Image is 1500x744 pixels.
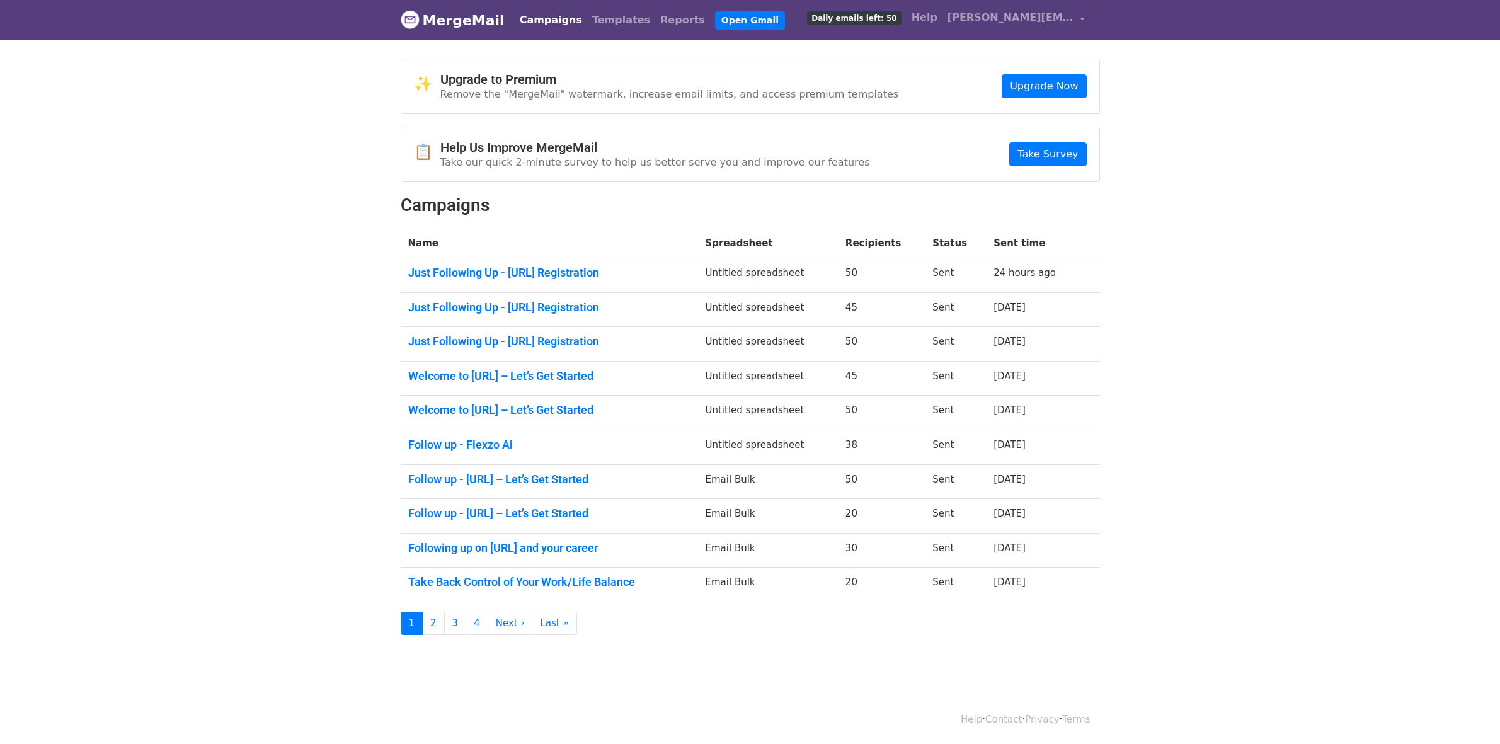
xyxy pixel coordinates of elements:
td: 45 [838,292,925,327]
span: [PERSON_NAME][EMAIL_ADDRESS][PERSON_NAME] [948,10,1073,25]
a: Follow up - [URL] – Let’s Get Started [408,506,690,520]
a: Contact [985,714,1022,725]
a: Reports [655,8,710,33]
span: 📋 [414,143,440,161]
td: Sent [925,258,986,293]
td: Sent [925,568,986,602]
span: Daily emails left: 50 [807,11,901,25]
a: Templates [587,8,655,33]
td: Sent [925,430,986,465]
td: Untitled spreadsheet [698,327,838,362]
td: Untitled spreadsheet [698,292,838,327]
td: 50 [838,327,925,362]
td: Email Bulk [698,499,838,534]
a: Campaigns [515,8,587,33]
a: 2 [422,612,445,635]
a: [DATE] [993,508,1026,519]
td: Sent [925,533,986,568]
td: 50 [838,464,925,499]
a: 4 [466,612,488,635]
a: Take Back Control of Your Work/Life Balance [408,575,690,589]
th: Recipients [838,229,925,258]
a: [DATE] [993,542,1026,554]
a: Welcome to [URL] – Let’s Get Started [408,403,690,417]
h2: Campaigns [401,195,1100,216]
td: Email Bulk [698,568,838,602]
a: Daily emails left: 50 [802,5,906,30]
a: Follow up - [URL] – Let’s Get Started [408,472,690,486]
th: Sent time [986,229,1081,258]
td: 45 [838,361,925,396]
h4: Upgrade to Premium [440,72,899,87]
th: Status [925,229,986,258]
a: [PERSON_NAME][EMAIL_ADDRESS][PERSON_NAME] [942,5,1090,35]
a: Privacy [1025,714,1059,725]
a: Following up on [URL] and your career [408,541,690,555]
td: Sent [925,499,986,534]
a: Terms [1062,714,1090,725]
a: Welcome to [URL] – Let’s Get Started [408,369,690,383]
a: [DATE] [993,336,1026,347]
a: [DATE] [993,576,1026,588]
td: 38 [838,430,925,465]
td: 20 [838,568,925,602]
a: 1 [401,612,423,635]
h4: Help Us Improve MergeMail [440,140,870,155]
a: Just Following Up - [URL] Registration [408,266,690,280]
td: Email Bulk [698,464,838,499]
th: Name [401,229,698,258]
td: Sent [925,361,986,396]
a: [DATE] [993,439,1026,450]
td: 50 [838,258,925,293]
td: Email Bulk [698,533,838,568]
th: Spreadsheet [698,229,838,258]
a: Next › [488,612,533,635]
td: Sent [925,464,986,499]
p: Remove the "MergeMail" watermark, increase email limits, and access premium templates [440,88,899,101]
td: 50 [838,396,925,430]
a: Follow up - Flexzo Ai [408,438,690,452]
a: 24 hours ago [993,267,1056,278]
a: MergeMail [401,7,505,33]
td: Sent [925,396,986,430]
a: 3 [444,612,467,635]
td: Sent [925,327,986,362]
td: Sent [925,292,986,327]
a: [DATE] [993,404,1026,416]
a: Open Gmail [715,11,785,30]
span: ✨ [414,75,440,93]
a: [DATE] [993,302,1026,313]
a: Help [961,714,982,725]
a: Just Following Up - [URL] Registration [408,335,690,348]
a: Last » [532,612,576,635]
a: [DATE] [993,370,1026,382]
a: Upgrade Now [1002,74,1086,98]
a: [DATE] [993,474,1026,485]
img: MergeMail logo [401,10,420,29]
a: Take Survey [1009,142,1086,166]
td: 20 [838,499,925,534]
td: Untitled spreadsheet [698,258,838,293]
td: Untitled spreadsheet [698,396,838,430]
a: Just Following Up - [URL] Registration [408,300,690,314]
td: 30 [838,533,925,568]
a: Help [907,5,942,30]
td: Untitled spreadsheet [698,361,838,396]
p: Take our quick 2-minute survey to help us better serve you and improve our features [440,156,870,169]
td: Untitled spreadsheet [698,430,838,465]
